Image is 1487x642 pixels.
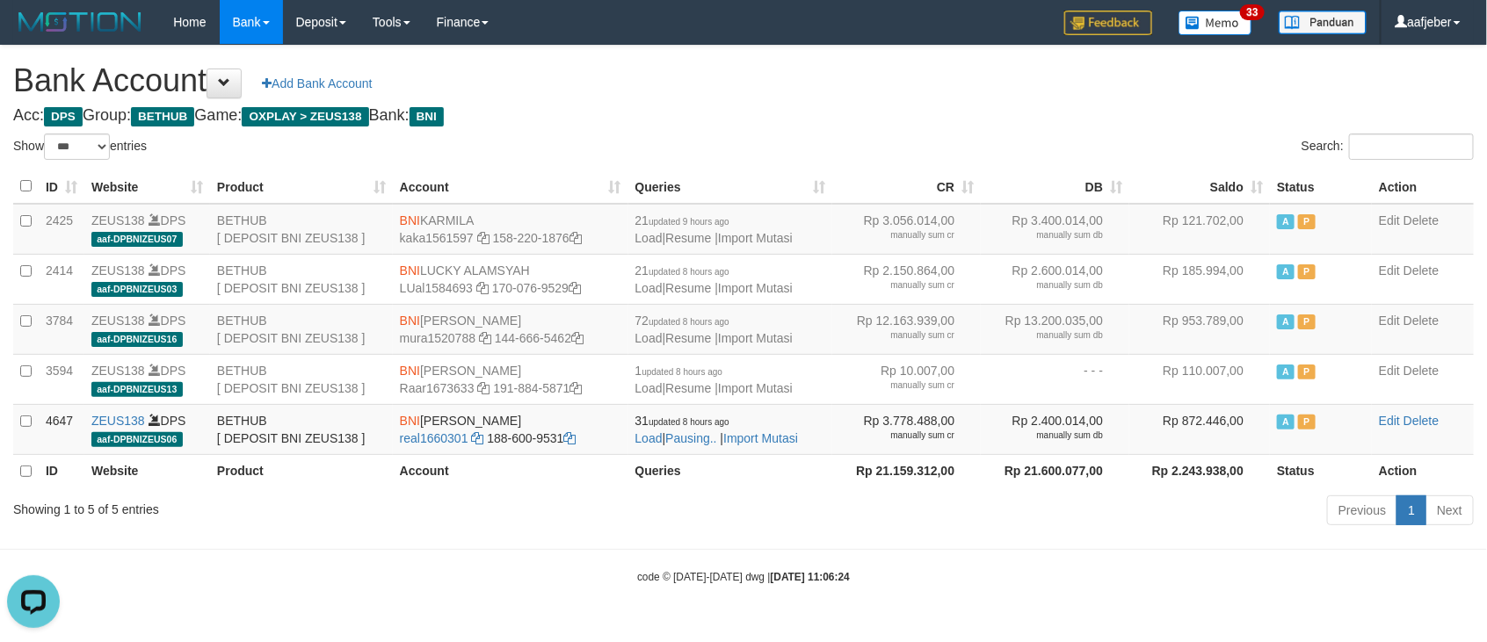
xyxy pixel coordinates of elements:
td: LUCKY ALAMSYAH 170-076-9529 [393,254,628,304]
span: Paused [1298,415,1316,429]
th: Action [1372,454,1474,487]
span: aaf-DPBNIZEUS06 [91,432,183,447]
a: Load [635,281,663,295]
a: Load [635,431,663,445]
a: Add Bank Account [250,69,383,98]
span: 31 [635,414,729,428]
a: Edit [1379,314,1400,328]
a: Copy 1918845871 to clipboard [570,381,583,395]
div: Showing 1 to 5 of 5 entries [13,494,606,518]
a: Import Mutasi [718,331,793,345]
a: LUal1584693 [400,281,473,295]
span: Active [1277,214,1295,229]
label: Search: [1302,133,1474,160]
div: manually sum db [988,229,1103,242]
a: Edit [1379,213,1400,227]
td: 2425 [39,204,84,255]
td: KARMILA 158-220-1876 [393,204,628,255]
a: Copy 1446665462 to clipboard [571,331,584,345]
a: kaka1561597 [400,231,474,245]
th: Website [84,454,210,487]
span: BETHUB [131,107,194,126]
td: 2414 [39,254,84,304]
td: BETHUB [ DEPOSIT BNI ZEUS138 ] [210,404,393,454]
a: Copy 1582201876 to clipboard [569,231,582,245]
span: BNI [400,213,420,227]
a: Resume [665,331,711,345]
a: Import Mutasi [723,431,798,445]
td: [PERSON_NAME] 144-666-5462 [393,304,628,354]
div: manually sum db [988,279,1103,292]
span: BNI [400,414,420,428]
td: Rp 110.007,00 [1129,354,1270,404]
td: Rp 953.789,00 [1129,304,1270,354]
div: manually sum cr [839,429,954,442]
a: 1 [1396,495,1426,525]
td: - - - [981,354,1129,404]
td: Rp 10.007,00 [832,354,981,404]
th: Saldo: activate to sort column ascending [1129,170,1270,204]
span: updated 8 hours ago [649,417,729,427]
a: Raar1673633 [400,381,475,395]
th: Product: activate to sort column ascending [210,170,393,204]
td: Rp 12.163.939,00 [832,304,981,354]
th: Account: activate to sort column ascending [393,170,628,204]
span: Active [1277,264,1295,279]
small: code © [DATE]-[DATE] dwg | [637,571,850,583]
input: Search: [1349,133,1474,160]
span: | | [635,213,793,245]
td: Rp 2.600.014,00 [981,254,1129,304]
span: 33 [1240,4,1264,20]
a: Edit [1379,364,1400,378]
a: Pausing.. [665,431,716,445]
span: | | [635,364,793,395]
a: mura1520788 [400,331,475,345]
div: manually sum cr [839,329,954,342]
a: Delete [1404,314,1439,328]
th: Product [210,454,393,487]
img: Feedback.jpg [1064,11,1152,35]
span: Paused [1298,364,1316,379]
div: manually sum cr [839,229,954,242]
div: manually sum cr [839,279,954,292]
a: ZEUS138 [91,314,145,328]
span: 1 [635,364,723,378]
a: ZEUS138 [91,263,145,278]
th: Action [1372,170,1474,204]
div: manually sum db [988,329,1103,342]
td: 3784 [39,304,84,354]
th: Status [1270,170,1372,204]
td: DPS [84,404,210,454]
span: Paused [1298,314,1316,329]
td: Rp 185.994,00 [1129,254,1270,304]
a: Copy kaka1561597 to clipboard [477,231,490,245]
th: ID [39,454,84,487]
span: aaf-DPBNIZEUS03 [91,282,183,297]
span: aaf-DPBNIZEUS07 [91,232,183,247]
a: Import Mutasi [718,231,793,245]
td: Rp 13.200.035,00 [981,304,1129,354]
a: ZEUS138 [91,364,145,378]
div: manually sum db [988,429,1103,442]
th: ID: activate to sort column ascending [39,170,84,204]
a: Edit [1379,263,1400,278]
a: Resume [665,281,711,295]
img: Button%20Memo.svg [1179,11,1252,35]
a: Delete [1404,414,1439,428]
th: Queries: activate to sort column ascending [628,170,833,204]
span: 21 [635,213,729,227]
td: DPS [84,354,210,404]
td: Rp 2.150.864,00 [832,254,981,304]
span: updated 8 hours ago [649,267,729,277]
span: BNI [410,107,444,126]
th: Rp 21.600.077,00 [981,454,1129,487]
td: Rp 3.778.488,00 [832,404,981,454]
td: DPS [84,254,210,304]
select: Showentries [44,133,110,160]
a: ZEUS138 [91,213,145,227]
a: Copy 1886009531 to clipboard [564,431,577,445]
span: updated 8 hours ago [642,367,722,377]
td: BETHUB [ DEPOSIT BNI ZEUS138 ] [210,304,393,354]
a: Resume [665,231,711,245]
a: Edit [1379,414,1400,428]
